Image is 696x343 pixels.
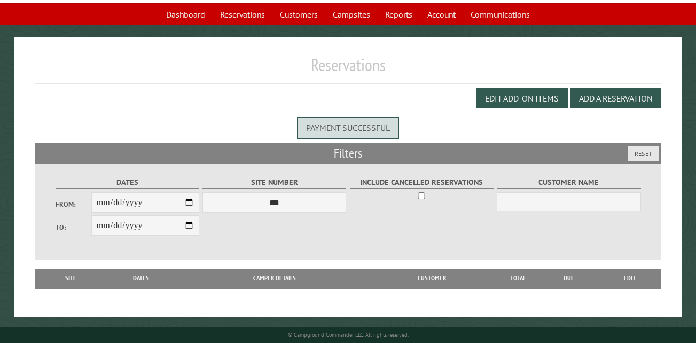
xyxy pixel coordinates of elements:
[202,176,346,189] label: Site Number
[476,88,568,108] button: Edit Add-on Items
[214,4,271,25] a: Reservations
[598,269,661,288] th: Edit
[35,54,661,84] h1: Reservations
[181,269,367,288] th: Camper Details
[160,4,212,25] a: Dashboard
[273,4,324,25] a: Customers
[497,269,539,288] th: Total
[497,176,640,189] label: Customer Name
[379,4,419,25] a: Reports
[56,176,199,189] label: Dates
[101,269,181,288] th: Dates
[350,176,494,189] label: Include Cancelled Reservations
[56,222,91,232] label: To:
[40,269,101,288] th: Site
[297,117,399,138] div: Payment successful
[464,4,536,25] a: Communications
[367,269,497,288] th: Customer
[326,4,377,25] a: Campsites
[628,146,659,161] button: Reset
[539,269,598,288] th: Due
[35,143,661,163] h2: Filters
[288,331,409,338] small: © Campground Commander LLC. All rights reserved.
[421,4,462,25] a: Account
[56,199,91,209] label: From:
[570,88,661,108] button: Add a Reservation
